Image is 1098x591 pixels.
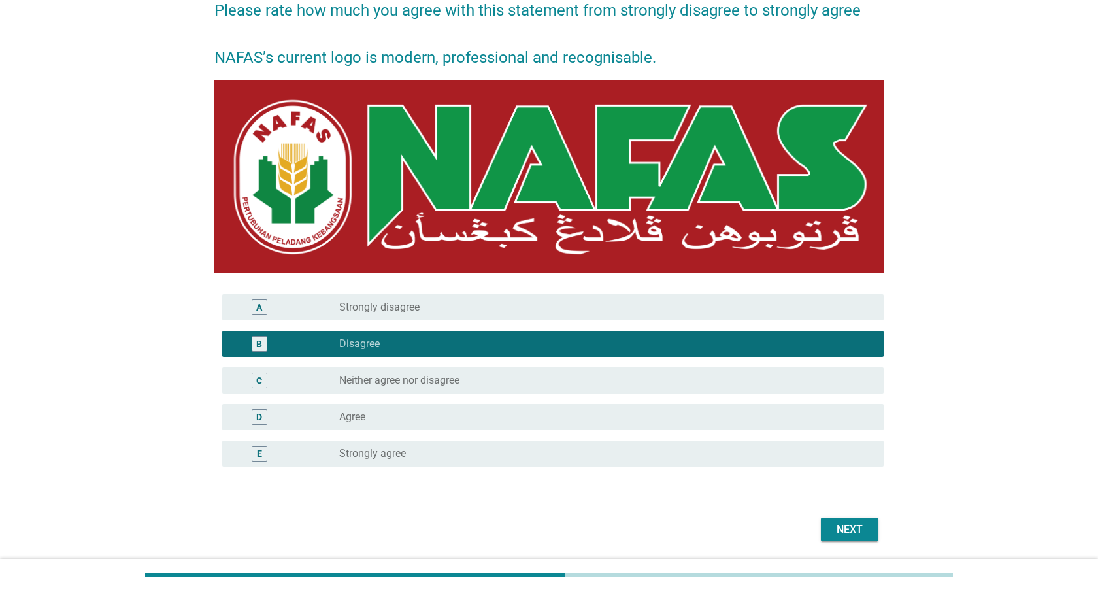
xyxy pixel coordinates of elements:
div: B [256,337,262,351]
div: A [256,301,262,314]
label: Strongly disagree [339,301,420,314]
div: E [257,447,262,461]
div: Next [831,522,868,537]
label: Strongly agree [339,447,406,460]
label: Neither agree nor disagree [339,374,459,387]
label: Agree [339,411,365,424]
div: D [256,411,262,424]
button: Next [821,518,878,541]
img: bf126595-2717-4203-a806-c0adfbfa5660-Logo-NAFAS-1000px.png [214,80,884,274]
label: Disagree [339,337,380,350]
div: C [256,374,262,388]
